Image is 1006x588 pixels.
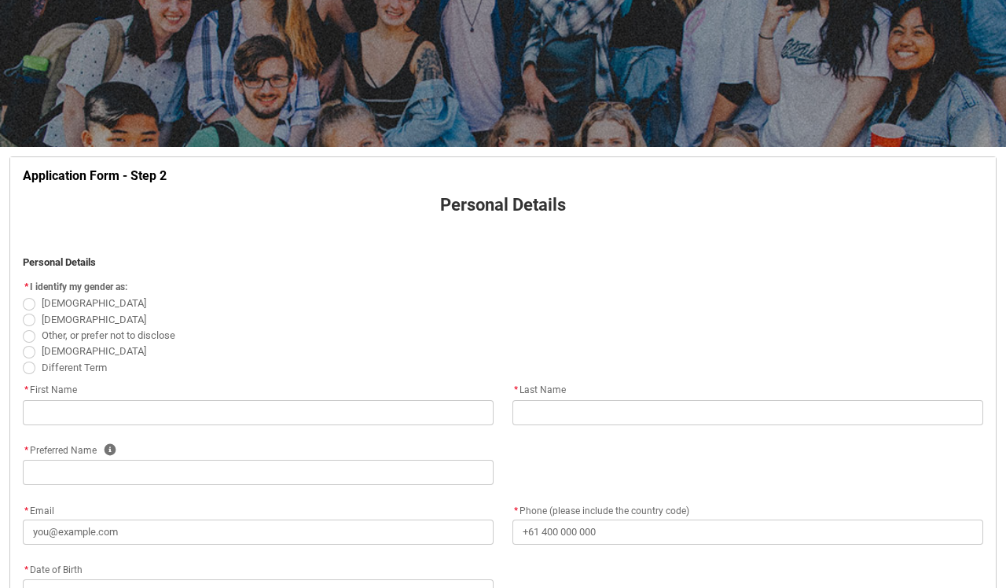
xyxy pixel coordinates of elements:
span: Different Term [42,362,107,373]
input: +61 400 000 000 [512,520,983,545]
abbr: required [514,384,518,395]
span: Date of Birth [23,564,83,575]
span: I identify my gender as: [30,281,127,292]
span: [DEMOGRAPHIC_DATA] [42,314,146,325]
strong: Personal Details [440,195,566,215]
span: Last Name [512,384,566,395]
abbr: required [24,445,28,456]
label: Email [23,501,61,518]
span: Preferred Name [23,445,97,456]
strong: Personal Details [23,256,96,268]
strong: Application Form - Step 2 [23,168,167,183]
abbr: required [24,505,28,516]
abbr: required [24,384,28,395]
abbr: required [24,564,28,575]
span: [DEMOGRAPHIC_DATA] [42,297,146,309]
span: [DEMOGRAPHIC_DATA] [42,345,146,357]
span: Other, or prefer not to disclose [42,329,175,341]
abbr: required [514,505,518,516]
input: you@example.com [23,520,494,545]
abbr: required [24,281,28,292]
span: First Name [23,384,77,395]
label: Phone (please include the country code) [512,501,696,518]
